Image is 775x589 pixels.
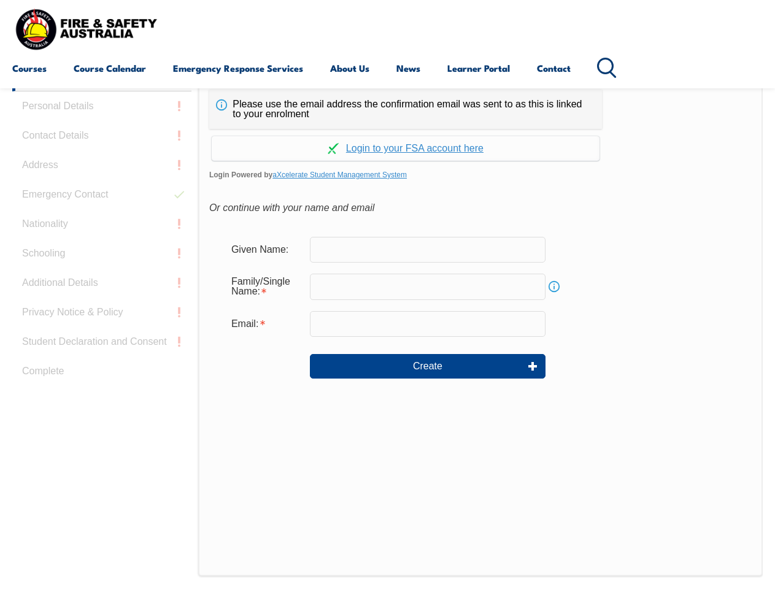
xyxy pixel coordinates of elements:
button: Create [310,354,546,379]
a: aXcelerate Student Management System [272,171,407,179]
a: Course Calendar [74,53,146,83]
div: Family/Single Name is required. [222,270,310,303]
a: Courses [12,53,47,83]
a: News [396,53,420,83]
a: Emergency Response Services [173,53,303,83]
img: Log in withaxcelerate [328,143,339,154]
a: Learner Portal [447,53,510,83]
a: About Us [330,53,369,83]
div: Please use the email address the confirmation email was sent to as this is linked to your enrolment [209,90,602,129]
div: Or continue with your name and email [209,199,752,217]
div: Given Name: [222,238,310,261]
a: Contact [537,53,571,83]
div: Email is required. [222,312,310,336]
span: Login Powered by [209,166,752,184]
a: Info [546,278,563,295]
